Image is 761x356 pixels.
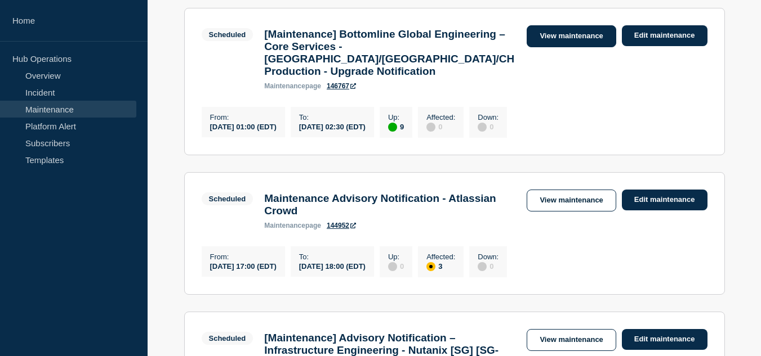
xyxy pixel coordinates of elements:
div: 0 [478,261,499,271]
a: 146767 [327,82,356,90]
h3: [Maintenance] Bottomline Global Engineering – Core Services - [GEOGRAPHIC_DATA]/[GEOGRAPHIC_DATA]... [264,28,515,78]
div: disabled [388,262,397,271]
div: disabled [478,262,487,271]
p: From : [210,253,277,261]
div: affected [426,262,435,271]
p: Affected : [426,253,455,261]
div: Scheduled [209,195,246,203]
div: 3 [426,261,455,271]
div: [DATE] 17:00 (EDT) [210,261,277,271]
a: 144952 [327,222,356,229]
a: Edit maintenance [622,329,707,350]
p: page [264,222,321,229]
div: 0 [388,261,404,271]
h3: Maintenance Advisory Notification - Atlassian Crowd [264,192,515,217]
p: Down : [478,253,499,261]
div: 0 [426,121,455,132]
div: Scheduled [209,334,246,343]
p: To : [299,253,366,261]
div: 0 [478,121,499,132]
div: Scheduled [209,30,246,39]
div: up [388,123,397,132]
div: 9 [388,121,404,132]
div: [DATE] 02:30 (EDT) [299,121,366,131]
p: Down : [478,113,499,121]
span: maintenance [264,222,305,229]
div: [DATE] 18:00 (EDT) [299,261,366,271]
div: disabled [478,123,487,132]
a: View maintenance [527,329,616,351]
span: maintenance [264,82,305,90]
a: View maintenance [527,25,616,47]
a: Edit maintenance [622,190,707,210]
a: View maintenance [527,190,616,211]
p: Up : [388,113,404,121]
div: [DATE] 01:00 (EDT) [210,121,277,131]
p: page [264,82,321,90]
p: Up : [388,253,404,261]
p: From : [210,113,277,121]
div: disabled [426,123,435,132]
a: Edit maintenance [622,25,707,46]
p: Affected : [426,113,455,121]
p: To : [299,113,366,121]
